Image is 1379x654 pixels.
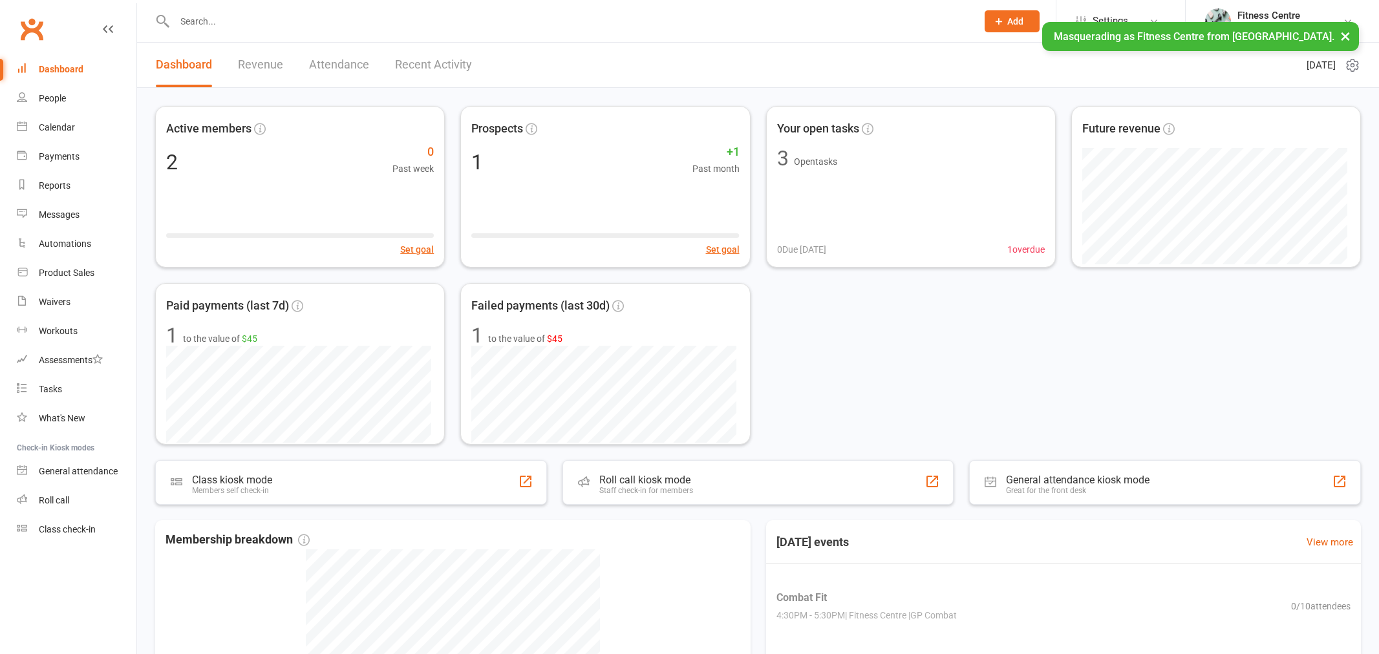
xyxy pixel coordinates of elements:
[1006,474,1149,486] div: General attendance kiosk mode
[599,474,693,486] div: Roll call kiosk mode
[692,143,740,162] span: +1
[17,288,136,317] a: Waivers
[183,332,257,346] span: to the value of
[17,171,136,200] a: Reports
[1237,10,1300,21] div: Fitness Centre
[777,148,789,169] div: 3
[17,229,136,258] a: Automations
[17,113,136,142] a: Calendar
[242,333,257,344] span: $45
[166,120,251,138] span: Active members
[776,589,957,606] span: Combat Fit
[471,325,483,346] div: 1
[192,486,272,495] div: Members self check-in
[1007,16,1023,26] span: Add
[17,375,136,404] a: Tasks
[39,93,66,103] div: People
[488,332,562,346] span: to the value of
[1006,486,1149,495] div: Great for the front desk
[39,297,70,307] div: Waivers
[17,142,136,171] a: Payments
[309,43,369,87] a: Attendance
[39,384,62,394] div: Tasks
[17,404,136,433] a: What's New
[766,531,859,554] h3: [DATE] events
[166,297,289,315] span: Paid payments (last 7d)
[17,346,136,375] a: Assessments
[400,242,434,257] button: Set goal
[1307,58,1336,73] span: [DATE]
[392,143,434,162] span: 0
[39,238,91,249] div: Automations
[471,297,610,315] span: Failed payments (last 30d)
[39,466,118,476] div: General attendance
[39,122,75,132] div: Calendar
[471,152,483,173] div: 1
[1237,21,1300,33] div: Fitness Centre
[17,515,136,544] a: Class kiosk mode
[1307,534,1353,550] a: View more
[39,64,83,74] div: Dashboard
[166,531,310,549] span: Membership breakdown
[17,486,136,515] a: Roll call
[1205,8,1231,34] img: thumb_image1757568851.png
[392,162,434,176] span: Past week
[17,200,136,229] a: Messages
[16,13,48,45] a: Clubworx
[39,524,96,534] div: Class check-in
[1082,120,1160,138] span: Future revenue
[777,242,826,257] span: 0 Due [DATE]
[985,10,1040,32] button: Add
[39,268,94,278] div: Product Sales
[166,325,178,346] div: 1
[1291,598,1351,613] span: 0 / 10 attendees
[1054,30,1334,43] span: Masquerading as Fitness Centre from [GEOGRAPHIC_DATA].
[166,152,178,173] div: 2
[156,43,212,87] a: Dashboard
[17,258,136,288] a: Product Sales
[238,43,283,87] a: Revenue
[471,120,523,138] span: Prospects
[17,317,136,346] a: Workouts
[547,333,562,344] span: $45
[1093,6,1128,36] span: Settings
[599,486,693,495] div: Staff check-in for members
[777,120,859,138] span: Your open tasks
[1334,22,1357,50] button: ×
[171,12,968,30] input: Search...
[794,156,837,167] span: Open tasks
[39,209,80,220] div: Messages
[39,326,78,336] div: Workouts
[39,413,85,423] div: What's New
[39,180,70,191] div: Reports
[706,242,740,257] button: Set goal
[39,355,103,365] div: Assessments
[776,608,957,622] span: 4:30PM - 5:30PM | Fitness Centre | GP Combat
[692,162,740,176] span: Past month
[17,55,136,84] a: Dashboard
[17,84,136,113] a: People
[192,474,272,486] div: Class kiosk mode
[39,495,69,505] div: Roll call
[395,43,472,87] a: Recent Activity
[17,457,136,486] a: General attendance kiosk mode
[1007,242,1045,257] span: 1 overdue
[39,151,80,162] div: Payments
